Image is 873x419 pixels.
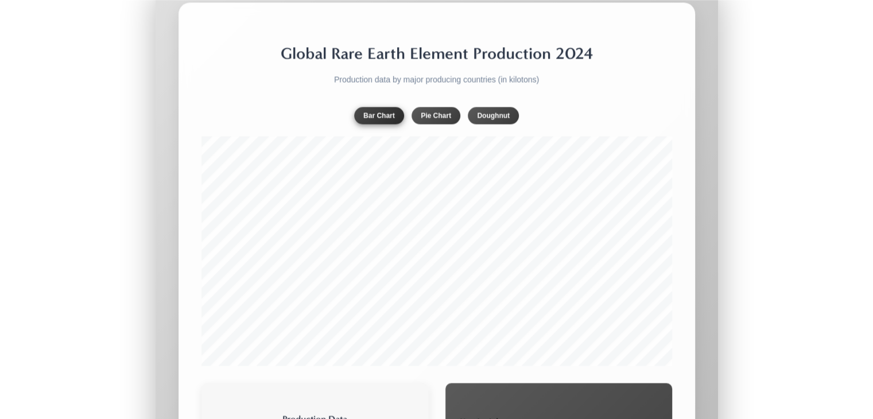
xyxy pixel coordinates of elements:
[201,44,672,63] h2: Global Rare Earth Element Production 2024
[468,107,519,124] button: Doughnut
[354,107,404,124] button: Bar Chart
[201,72,672,87] p: Production data by major producing countries (in kilotons)
[412,107,460,124] button: Pie Chart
